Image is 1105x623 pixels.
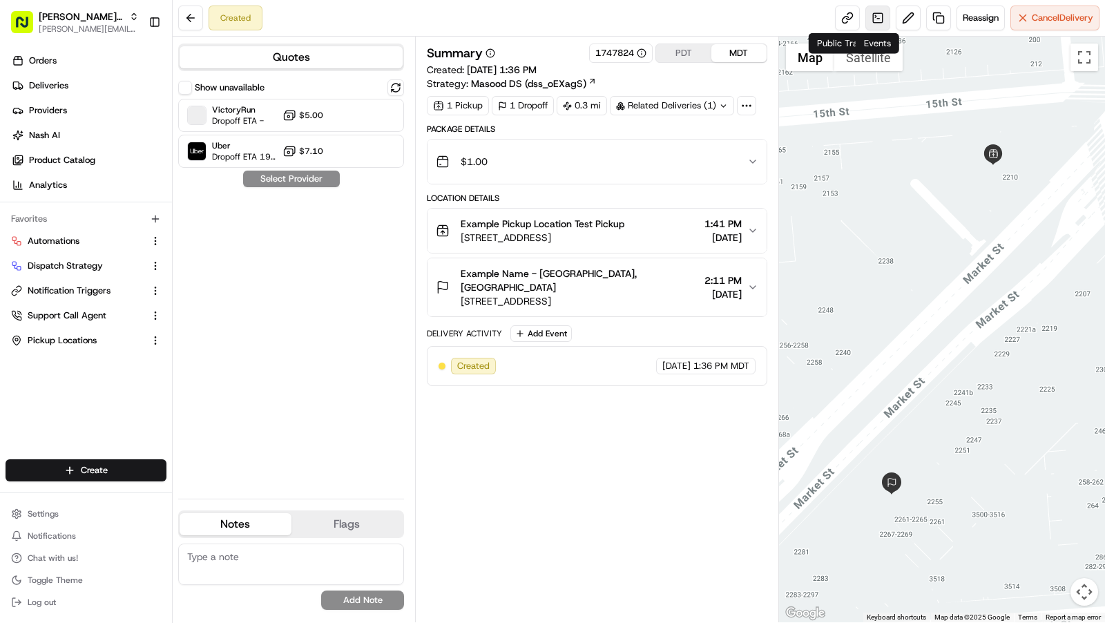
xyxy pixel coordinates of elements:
[235,135,251,152] button: Start new chat
[427,193,767,204] div: Location Details
[610,96,734,115] div: Related Deliveries (1)
[6,548,166,568] button: Chat with us!
[131,308,222,322] span: API Documentation
[115,251,119,262] span: •
[11,285,144,297] a: Notification Triggers
[427,209,767,253] button: Example Pickup Location Test Pickup[STREET_ADDRESS]1:41 PM[DATE]
[180,46,403,68] button: Quotes
[427,77,597,90] div: Strategy:
[957,6,1005,30] button: Reassign
[282,144,323,158] button: $7.10
[427,47,483,59] h3: Summary
[6,124,172,146] a: Nash AI
[492,96,554,115] div: 1 Dropoff
[6,504,166,524] button: Settings
[704,231,742,245] span: [DATE]
[786,44,834,71] button: Show street map
[14,200,36,222] img: unihopllc
[427,124,767,135] div: Package Details
[1046,613,1101,621] a: Report a map error
[6,149,172,171] a: Product Catalog
[427,140,767,184] button: $1.00
[212,140,277,151] span: Uber
[36,88,228,103] input: Clear
[6,571,166,590] button: Toggle Theme
[427,328,502,339] div: Delivery Activity
[6,208,166,230] div: Favorites
[299,146,323,157] span: $7.10
[291,513,403,535] button: Flags
[457,360,490,372] span: Created
[14,131,39,156] img: 1736555255976-a54dd68f-1ca7-489b-9aae-adbdc363a1c4
[595,47,646,59] button: 1747824
[693,360,749,372] span: 1:36 PM MDT
[963,12,999,24] span: Reassign
[461,231,624,245] span: [STREET_ADDRESS]
[214,176,251,193] button: See all
[28,597,56,608] span: Log out
[6,305,166,327] button: Support Call Agent
[6,593,166,612] button: Log out
[14,55,251,77] p: Welcome 👋
[212,104,264,115] span: VictoryRun
[212,151,277,162] span: Dropoff ETA 19 minutes
[11,235,144,247] a: Automations
[6,174,172,196] a: Analytics
[6,526,166,546] button: Notifications
[6,329,166,352] button: Pickup Locations
[11,334,144,347] a: Pickup Locations
[29,55,57,67] span: Orders
[427,96,489,115] div: 1 Pickup
[782,604,828,622] a: Open this area in Google Maps (opens a new window)
[29,104,67,117] span: Providers
[212,115,264,126] span: Dropoff ETA -
[461,267,699,294] span: Example Name - [GEOGRAPHIC_DATA], [GEOGRAPHIC_DATA]
[510,325,572,342] button: Add Event
[28,508,59,519] span: Settings
[62,145,190,156] div: We're available if you need us!
[28,309,106,322] span: Support Call Agent
[14,238,36,260] img: Charles Folsom
[6,459,166,481] button: Create
[39,23,139,35] span: [PERSON_NAME][EMAIL_ADDRESS][DOMAIN_NAME]
[299,110,323,121] span: $5.00
[29,154,95,166] span: Product Catalog
[29,79,68,92] span: Deliveries
[461,155,488,169] span: $1.00
[809,33,888,54] div: Public Tracking
[704,287,742,301] span: [DATE]
[28,553,78,564] span: Chat with us!
[111,303,227,327] a: 💻API Documentation
[1032,12,1093,24] span: Cancel Delivery
[195,82,265,94] label: Show unavailable
[6,280,166,302] button: Notification Triggers
[43,213,80,224] span: unihopllc
[28,575,83,586] span: Toggle Theme
[29,129,60,142] span: Nash AI
[28,530,76,541] span: Notifications
[704,217,742,231] span: 1:41 PM
[62,131,227,145] div: Start new chat
[81,464,108,477] span: Create
[14,13,41,41] img: Nash
[90,213,119,224] span: [DATE]
[6,99,172,122] a: Providers
[834,44,903,71] button: Show satellite imagery
[28,285,110,297] span: Notification Triggers
[39,10,124,23] span: [PERSON_NAME]'s Bistro
[856,33,899,54] div: Events
[867,613,926,622] button: Keyboard shortcuts
[6,255,166,277] button: Dispatch Strategy
[427,63,537,77] span: Created:
[662,360,691,372] span: [DATE]
[28,260,103,272] span: Dispatch Strategy
[11,309,144,322] a: Support Call Agent
[14,179,88,190] div: Past conversations
[137,342,167,352] span: Pylon
[934,613,1010,621] span: Map data ©2025 Google
[14,309,25,320] div: 📗
[188,142,206,160] img: Uber
[557,96,607,115] div: 0.3 mi
[28,334,97,347] span: Pickup Locations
